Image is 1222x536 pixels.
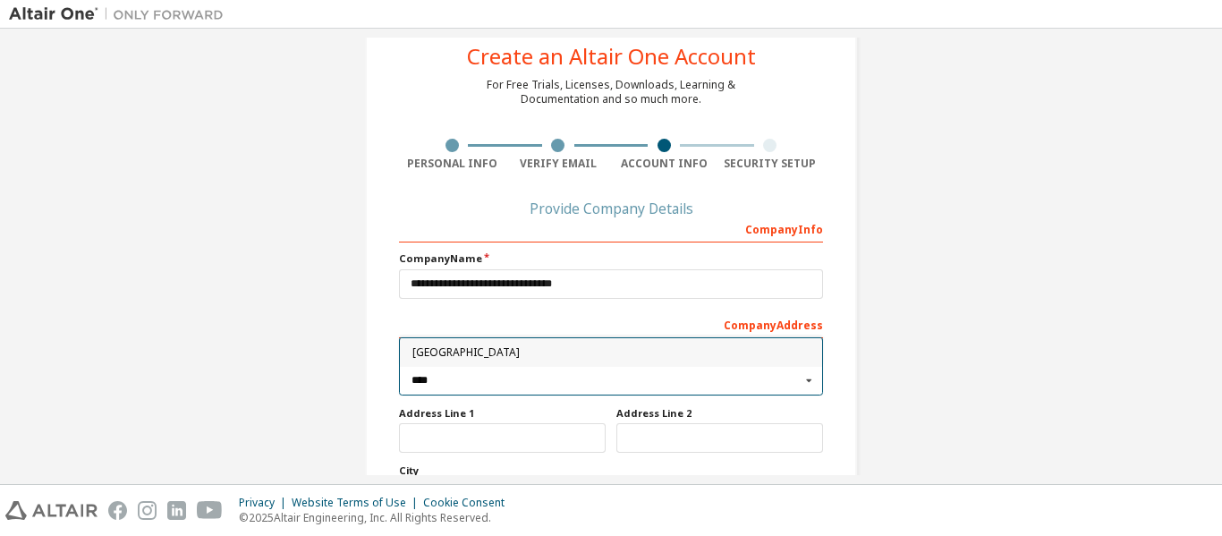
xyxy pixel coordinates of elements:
[167,501,186,520] img: linkedin.svg
[292,496,423,510] div: Website Terms of Use
[611,157,717,171] div: Account Info
[399,406,606,421] label: Address Line 1
[487,78,735,106] div: For Free Trials, Licenses, Downloads, Learning & Documentation and so much more.
[239,496,292,510] div: Privacy
[9,5,233,23] img: Altair One
[616,406,823,421] label: Address Line 2
[239,510,515,525] p: © 2025 Altair Engineering, Inc. All Rights Reserved.
[138,501,157,520] img: instagram.svg
[399,214,823,242] div: Company Info
[399,203,823,214] div: Provide Company Details
[467,46,756,67] div: Create an Altair One Account
[423,496,515,510] div: Cookie Consent
[505,157,612,171] div: Verify Email
[399,310,823,338] div: Company Address
[399,157,505,171] div: Personal Info
[412,348,810,359] span: [GEOGRAPHIC_DATA]
[108,501,127,520] img: facebook.svg
[399,251,823,266] label: Company Name
[197,501,223,520] img: youtube.svg
[717,157,824,171] div: Security Setup
[399,464,823,478] label: City
[5,501,98,520] img: altair_logo.svg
